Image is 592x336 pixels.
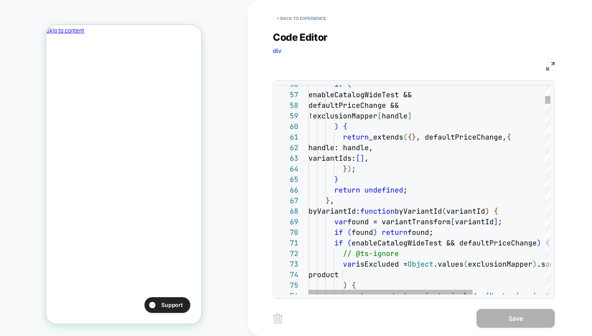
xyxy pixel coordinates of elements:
[277,238,298,248] div: 71
[347,238,352,247] span: (
[352,281,356,290] span: {
[352,228,373,237] span: found
[343,281,347,290] span: )
[277,89,298,100] div: 57
[365,154,369,163] span: ,
[494,217,498,226] span: ]
[277,280,298,291] div: 75
[408,111,412,120] span: ]
[334,185,360,194] span: return
[416,133,507,142] span: , defaultPriceChange,
[347,228,352,237] span: (
[277,248,298,259] div: 72
[360,207,395,216] span: function
[277,100,298,111] div: 58
[277,259,298,269] div: 73
[273,31,328,43] span: Code Editor
[277,291,298,301] div: 76
[277,227,298,238] div: 70
[277,174,298,185] div: 65
[382,111,408,120] span: handle
[273,314,283,323] img: delete
[334,228,343,237] span: if
[334,122,339,131] span: )
[433,260,464,269] span: .values
[334,217,347,226] span: var
[94,269,147,291] iframe: Gorgias live chat messenger
[277,121,298,132] div: 60
[498,217,502,226] span: ;
[403,185,408,194] span: ;
[277,111,298,121] div: 59
[277,185,298,195] div: 66
[494,207,498,216] span: {
[464,260,468,269] span: (
[395,207,442,216] span: byVariantId
[343,249,399,258] span: // @ts-ignore
[343,122,347,131] span: {
[537,260,558,269] span: .some
[273,12,330,25] button: < Back to experience
[455,217,494,226] span: variantId
[532,260,537,269] span: )
[309,154,356,163] span: variantIds:
[546,62,555,71] img: fullscreen
[277,269,298,280] div: 74
[369,133,403,142] span: _extends
[277,216,298,227] div: 69
[485,207,489,216] span: )
[309,143,373,152] span: handle: handle,
[309,90,412,99] span: enableCatalogWideTest &&
[277,153,298,163] div: 63
[468,260,532,269] span: exclusionMapper
[330,196,334,205] span: ,
[277,163,298,174] div: 64
[408,260,433,269] span: Object
[356,154,360,163] span: [
[446,207,485,216] span: variantId
[352,164,356,173] span: ;
[347,217,451,226] span: found = variantTransform
[309,270,339,279] span: product
[277,142,298,153] div: 62
[377,111,382,120] span: [
[507,133,511,142] span: {
[277,206,298,216] div: 68
[408,133,412,142] span: {
[360,154,365,163] span: ]
[382,228,408,237] span: return
[442,207,446,216] span: (
[326,196,330,205] span: }
[334,175,339,184] span: }
[373,228,377,237] span: )
[334,238,343,247] span: if
[356,260,408,269] span: isExcluded =
[273,47,282,54] span: div
[343,133,369,142] span: return
[309,111,377,120] span: !exclusionMapper
[537,238,541,247] span: )
[309,101,399,110] span: defaultPriceChange &&
[343,260,356,269] span: var
[352,238,537,247] span: enableCatalogWideTest && defaultPriceChange
[476,309,555,328] button: Save
[277,195,298,206] div: 67
[451,217,455,226] span: [
[347,164,352,173] span: )
[408,228,433,237] span: found;
[365,185,403,194] span: undefined
[403,133,408,142] span: (
[343,164,347,173] span: }
[412,133,416,142] span: }
[309,207,360,216] span: byVariantId:
[277,132,298,142] div: 61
